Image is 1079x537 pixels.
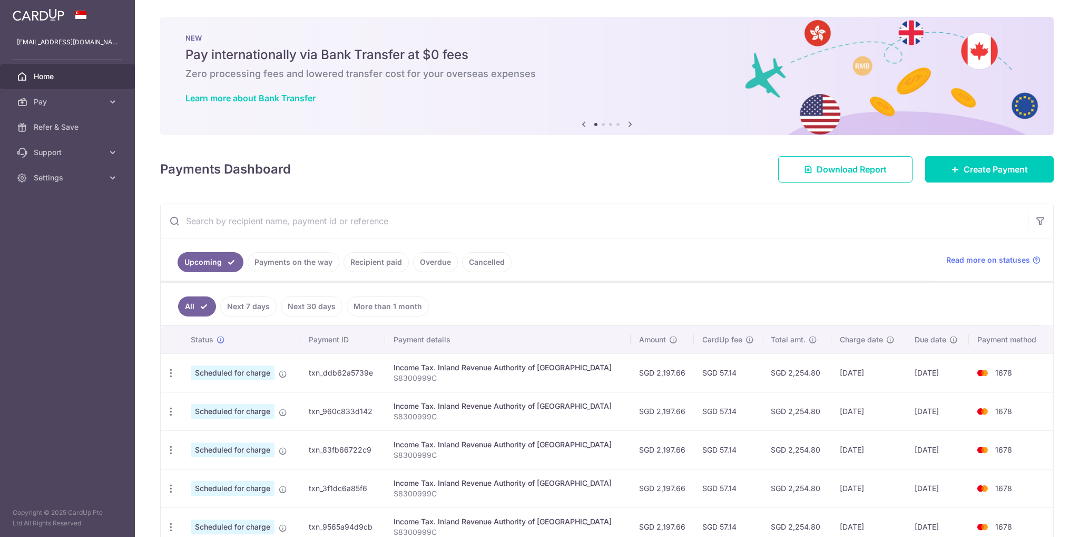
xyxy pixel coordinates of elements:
h5: Pay internationally via Bank Transfer at $0 fees [185,46,1028,63]
td: [DATE] [906,430,969,469]
td: SGD 2,197.66 [631,469,694,507]
span: Read more on statuses [946,255,1030,265]
a: Cancelled [462,252,512,272]
p: S8300999C [394,411,622,422]
img: Bank Card [972,521,993,533]
th: Payment method [969,326,1053,353]
td: [DATE] [906,353,969,392]
td: txn_3f1dc6a85f6 [300,469,385,507]
td: SGD 57.14 [694,469,762,507]
span: Amount [639,334,666,345]
span: 1678 [995,522,1012,531]
span: Settings [34,172,103,183]
input: Search by recipient name, payment id or reference [161,204,1028,238]
img: Bank Card [972,482,993,495]
img: Bank Card [972,444,993,456]
span: Support [34,147,103,158]
img: Bank Card [972,367,993,379]
span: Create Payment [964,163,1028,176]
a: All [178,296,216,317]
td: txn_83fb66722c9 [300,430,385,469]
h4: Payments Dashboard [160,160,291,179]
span: Scheduled for charge [191,481,274,496]
span: 1678 [995,368,1012,377]
img: CardUp [13,8,64,21]
a: More than 1 month [347,296,429,317]
td: SGD 2,197.66 [631,430,694,469]
p: NEW [185,34,1028,42]
a: Upcoming [178,252,243,272]
td: [DATE] [831,353,906,392]
p: S8300999C [394,450,622,461]
a: Create Payment [925,156,1054,183]
p: S8300999C [394,373,622,383]
td: [DATE] [831,392,906,430]
div: Income Tax. Inland Revenue Authority of [GEOGRAPHIC_DATA] [394,478,622,488]
p: [EMAIL_ADDRESS][DOMAIN_NAME] [17,37,118,47]
span: Pay [34,97,103,107]
a: Payments on the way [248,252,339,272]
a: Download Report [778,156,913,183]
td: SGD 2,254.80 [762,469,832,507]
td: SGD 57.14 [694,430,762,469]
td: SGD 2,254.80 [762,353,832,392]
span: Home [34,71,103,82]
img: Bank Card [972,405,993,418]
span: Refer & Save [34,122,103,132]
span: Scheduled for charge [191,520,274,534]
span: Scheduled for charge [191,443,274,457]
td: SGD 57.14 [694,392,762,430]
span: Scheduled for charge [191,404,274,419]
td: [DATE] [906,392,969,430]
a: Learn more about Bank Transfer [185,93,316,103]
td: txn_ddb62a5739e [300,353,385,392]
div: Income Tax. Inland Revenue Authority of [GEOGRAPHIC_DATA] [394,439,622,450]
td: txn_960c833d142 [300,392,385,430]
span: Status [191,334,213,345]
span: 1678 [995,484,1012,493]
a: Read more on statuses [946,255,1041,265]
img: Bank transfer banner [160,17,1054,135]
td: SGD 2,254.80 [762,392,832,430]
td: SGD 2,197.66 [631,353,694,392]
a: Recipient paid [344,252,409,272]
th: Payment details [385,326,631,353]
div: Income Tax. Inland Revenue Authority of [GEOGRAPHIC_DATA] [394,401,622,411]
p: S8300999C [394,488,622,499]
div: Income Tax. Inland Revenue Authority of [GEOGRAPHIC_DATA] [394,362,622,373]
div: Income Tax. Inland Revenue Authority of [GEOGRAPHIC_DATA] [394,516,622,527]
h6: Zero processing fees and lowered transfer cost for your overseas expenses [185,68,1028,80]
td: [DATE] [906,469,969,507]
span: Download Report [817,163,887,176]
a: Overdue [413,252,458,272]
a: Next 30 days [281,296,342,317]
span: Scheduled for charge [191,366,274,380]
span: 1678 [995,407,1012,416]
a: Next 7 days [220,296,277,317]
td: SGD 2,254.80 [762,430,832,469]
td: [DATE] [831,469,906,507]
th: Payment ID [300,326,385,353]
td: SGD 2,197.66 [631,392,694,430]
td: [DATE] [831,430,906,469]
span: CardUp fee [702,334,742,345]
span: Total amt. [771,334,806,345]
td: SGD 57.14 [694,353,762,392]
span: Charge date [840,334,883,345]
span: 1678 [995,445,1012,454]
span: Due date [915,334,946,345]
